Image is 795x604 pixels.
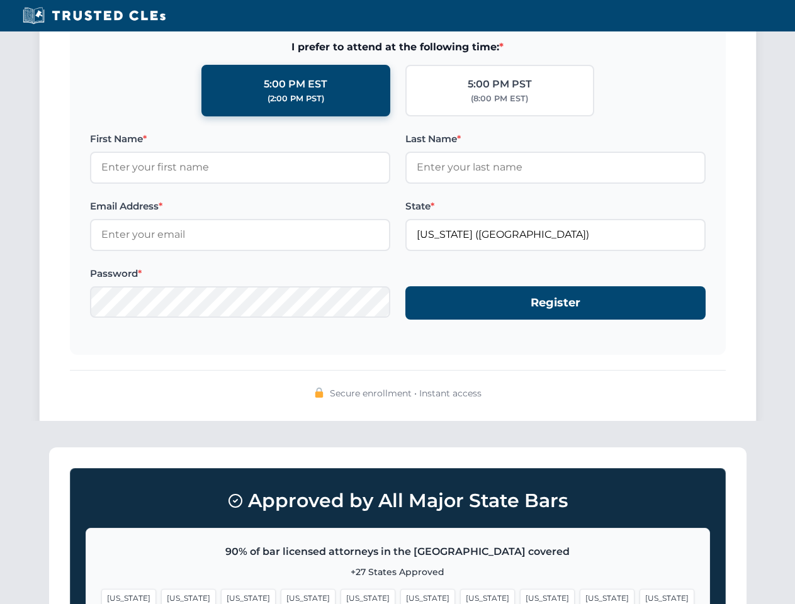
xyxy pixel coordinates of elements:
[405,152,706,183] input: Enter your last name
[90,199,390,214] label: Email Address
[405,219,706,250] input: Florida (FL)
[19,6,169,25] img: Trusted CLEs
[86,484,710,518] h3: Approved by All Major State Bars
[314,388,324,398] img: 🔒
[101,565,694,579] p: +27 States Approved
[330,386,482,400] span: Secure enrollment • Instant access
[471,92,528,105] div: (8:00 PM EST)
[405,286,706,320] button: Register
[90,131,390,147] label: First Name
[405,131,706,147] label: Last Name
[101,544,694,560] p: 90% of bar licensed attorneys in the [GEOGRAPHIC_DATA] covered
[268,92,324,105] div: (2:00 PM PST)
[90,219,390,250] input: Enter your email
[468,76,532,92] div: 5:00 PM PST
[90,39,706,55] span: I prefer to attend at the following time:
[90,266,390,281] label: Password
[264,76,327,92] div: 5:00 PM EST
[405,199,706,214] label: State
[90,152,390,183] input: Enter your first name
